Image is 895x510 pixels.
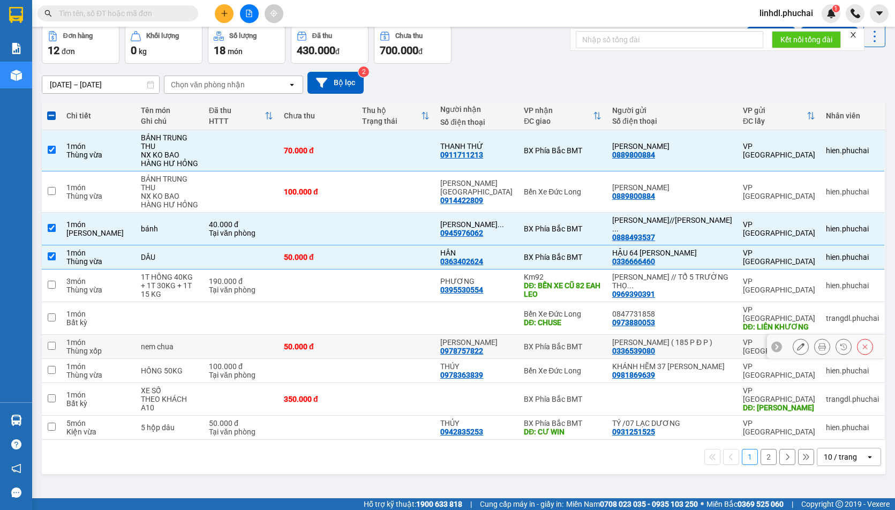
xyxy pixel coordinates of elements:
[836,500,843,508] span: copyright
[792,498,793,510] span: |
[66,111,130,120] div: Chi tiết
[141,192,199,209] div: NX KO BAO HÀNG HƯ HỎNG
[612,142,732,151] div: QUỲNH GIANG
[743,322,815,331] div: DĐ: LIÊN KHƯƠNG
[146,32,179,40] div: Khối lượng
[440,257,483,266] div: 0363402624
[761,449,777,465] button: 2
[141,386,199,395] div: XE SỐ
[229,32,257,40] div: Số lượng
[307,72,364,94] button: Bộ lọc
[440,277,513,286] div: PHƯƠNG
[524,395,601,403] div: BX Phía Bắc BMT
[440,151,483,159] div: 0911711213
[743,277,815,294] div: VP [GEOGRAPHIC_DATA]
[141,175,199,192] div: BÁNH TRUNG THU
[772,31,841,48] button: Kết nối tổng đài
[66,286,130,294] div: Thùng vừa
[312,32,332,40] div: Đã thu
[357,102,435,130] th: Toggle SortBy
[42,25,119,64] button: Đơn hàng12đơn
[440,286,483,294] div: 0395530554
[66,362,130,371] div: 1 món
[742,449,758,465] button: 1
[265,4,283,23] button: aim
[125,25,202,64] button: Khối lượng0kg
[612,371,655,379] div: 0981869639
[66,419,130,427] div: 5 món
[834,5,838,12] span: 1
[793,339,809,355] div: Sửa đơn hàng
[66,338,130,347] div: 1 món
[288,80,296,89] svg: open
[209,277,273,286] div: 190.000 đ
[524,106,593,115] div: VP nhận
[63,32,93,40] div: Đơn hàng
[284,395,351,403] div: 350.000 đ
[566,498,698,510] span: Miền Nam
[204,102,279,130] th: Toggle SortBy
[612,249,732,257] div: HẬU 64 trần đại nghĩa
[66,151,130,159] div: Thùng vừa
[66,183,130,192] div: 1 món
[743,403,815,412] div: DĐ: LÂM HÀ
[284,146,351,155] div: 70.000 đ
[141,106,199,115] div: Tên món
[228,47,243,56] span: món
[141,342,199,351] div: nem chua
[240,4,259,23] button: file-add
[440,229,483,237] div: 0945976062
[440,105,513,114] div: Người nhận
[358,66,369,77] sup: 2
[335,47,340,56] span: đ
[743,419,815,436] div: VP [GEOGRAPHIC_DATA]
[612,419,732,427] div: TÝ /07 LẠC DƯƠNG
[48,44,59,57] span: 12
[440,118,513,126] div: Số điện thoại
[66,277,130,286] div: 3 món
[362,117,421,125] div: Trạng thái
[66,257,130,266] div: Thùng vừa
[524,253,601,261] div: BX Phía Bắc BMT
[612,310,732,318] div: 0847731858
[9,7,23,23] img: logo-vxr
[141,366,199,375] div: HỒNG 50KG
[440,371,483,379] div: 0978363839
[364,498,462,510] span: Hỗ trợ kỹ thuật:
[141,133,199,151] div: BÁNH TRUNG THU
[66,249,130,257] div: 1 món
[141,117,199,125] div: Ghi chú
[706,498,784,510] span: Miền Bắc
[612,338,732,347] div: LÊ THỊ XUÂN ( 185 P Đ P )
[612,183,732,192] div: QUỲNH GIANG
[11,43,22,54] img: solution-icon
[139,47,147,56] span: kg
[851,9,860,18] img: phone-icon
[141,273,199,298] div: 1T HỒNG 40KG + 1T 30KG + 1T 15 KG
[380,44,418,57] span: 700.000
[612,224,619,233] span: ...
[245,10,253,17] span: file-add
[66,318,130,327] div: Bất kỳ
[11,463,21,474] span: notification
[612,151,655,159] div: 0889800884
[743,249,815,266] div: VP [GEOGRAPHIC_DATA]
[209,419,273,427] div: 50.000 đ
[11,415,22,426] img: warehouse-icon
[832,5,840,12] sup: 1
[780,34,832,46] span: Kết nối tổng đài
[849,31,857,39] span: close
[141,423,199,432] div: 5 hộp dâu
[824,452,857,462] div: 10 / trang
[524,187,601,196] div: Bến Xe Đức Long
[66,142,130,151] div: 1 món
[826,314,879,322] div: trangdl.phuchai
[743,183,815,200] div: VP [GEOGRAPHIC_DATA]
[875,9,884,18] span: caret-down
[612,347,655,355] div: 0336539080
[209,106,265,115] div: Đã thu
[524,146,601,155] div: BX Phía Bắc BMT
[297,44,335,57] span: 430.000
[738,500,784,508] strong: 0369 525 060
[66,229,130,237] div: Món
